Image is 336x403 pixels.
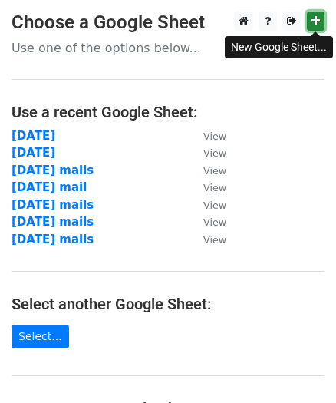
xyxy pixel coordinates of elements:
[12,164,94,177] a: [DATE] mails
[12,295,324,313] h4: Select another Google Sheet:
[188,198,226,212] a: View
[203,216,226,228] small: View
[188,164,226,177] a: View
[12,180,87,194] a: [DATE] mail
[12,233,94,246] a: [DATE] mails
[259,329,336,403] iframe: Chat Widget
[12,129,55,143] a: [DATE]
[12,198,94,212] a: [DATE] mails
[203,130,226,142] small: View
[203,165,226,177] small: View
[203,200,226,211] small: View
[203,182,226,193] small: View
[188,233,226,246] a: View
[188,180,226,194] a: View
[12,12,324,34] h3: Choose a Google Sheet
[12,215,94,229] a: [DATE] mails
[203,234,226,246] small: View
[12,103,324,121] h4: Use a recent Google Sheet:
[12,325,69,348] a: Select...
[12,146,55,160] a: [DATE]
[188,129,226,143] a: View
[203,147,226,159] small: View
[188,215,226,229] a: View
[12,40,324,56] p: Use one of the options below...
[188,146,226,160] a: View
[225,36,333,58] div: New Google Sheet...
